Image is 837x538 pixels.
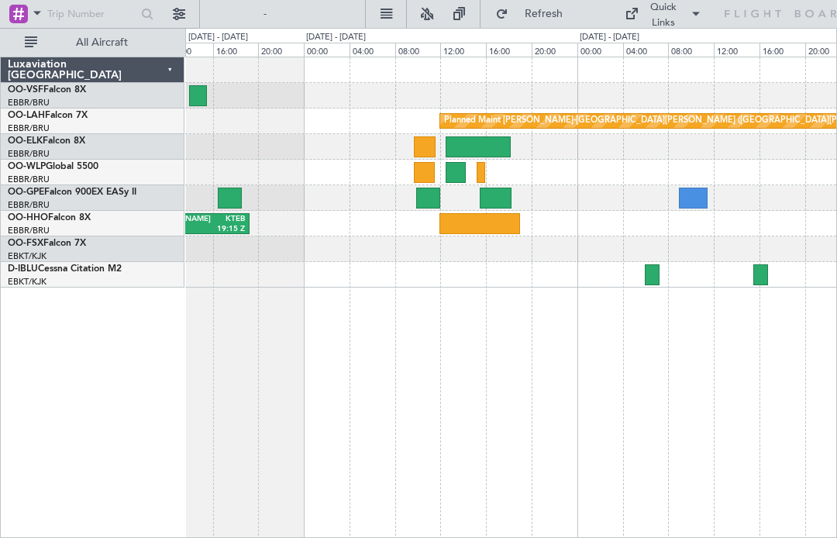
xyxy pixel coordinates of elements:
a: OO-GPEFalcon 900EX EASy II [8,188,136,197]
a: EBBR/BRU [8,225,50,236]
a: OO-HHOFalcon 8X [8,213,91,222]
div: 04:00 [350,43,395,57]
div: 00:00 [577,43,623,57]
a: EBBR/BRU [8,174,50,185]
a: D-IBLUCessna Citation M2 [8,264,122,274]
button: Refresh [488,2,581,26]
div: 12:00 [714,43,759,57]
span: OO-LAH [8,111,45,120]
button: Quick Links [617,2,710,26]
div: [DATE] - [DATE] [188,31,248,44]
a: EBBR/BRU [8,148,50,160]
a: EBBR/BRU [8,199,50,211]
span: OO-HHO [8,213,48,222]
div: KTEB [197,214,245,225]
span: D-IBLU [8,264,38,274]
span: All Aircraft [40,37,164,48]
span: OO-FSX [8,239,43,248]
span: OO-GPE [8,188,44,197]
a: OO-ELKFalcon 8X [8,136,85,146]
div: 16:00 [759,43,805,57]
span: OO-WLP [8,162,46,171]
div: 08:00 [668,43,714,57]
a: EBKT/KJK [8,250,46,262]
button: All Aircraft [17,30,168,55]
span: OO-ELK [8,136,43,146]
div: 12:00 [440,43,486,57]
div: 20:00 [258,43,304,57]
div: [DATE] - [DATE] [306,31,366,44]
div: 12:00 [167,43,213,57]
div: 16:00 [486,43,532,57]
div: 19:15 Z [197,224,245,235]
a: OO-LAHFalcon 7X [8,111,88,120]
a: EBBR/BRU [8,122,50,134]
input: Trip Number [47,2,136,26]
a: OO-WLPGlobal 5500 [8,162,98,171]
span: Refresh [511,9,577,19]
div: 00:00 [304,43,350,57]
div: 16:00 [213,43,259,57]
div: 08:00 [395,43,441,57]
a: OO-FSXFalcon 7X [8,239,86,248]
a: OO-VSFFalcon 8X [8,85,86,95]
a: EBBR/BRU [8,97,50,109]
div: [DATE] - [DATE] [580,31,639,44]
div: 04:00 [623,43,669,57]
div: 20:00 [532,43,577,57]
a: EBKT/KJK [8,276,46,288]
span: OO-VSF [8,85,43,95]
